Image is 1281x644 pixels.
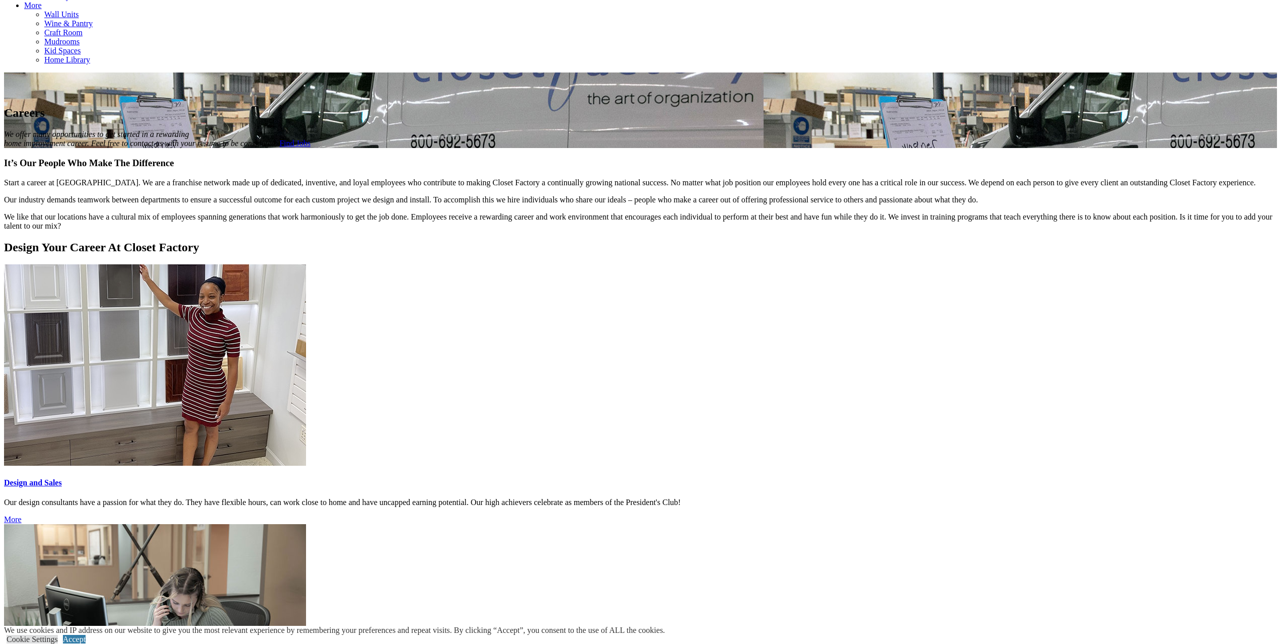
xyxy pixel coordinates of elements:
[44,55,90,64] a: Home Library
[4,106,1277,120] h1: Careers
[4,478,1277,487] a: Design and Sales
[4,195,1277,204] p: Our industry demands teamwork between departments to ensure a successful outcome for each custom ...
[44,37,80,46] a: Mudrooms
[4,498,1277,507] p: Our design consultants have a passion for what they do. They have flexible hours, can work close ...
[4,130,277,148] em: We offer many opportunities to get started in a rewarding home improvement career. Feel free to c...
[279,139,311,148] a: Find Jobs
[4,158,1277,169] h3: It’s Our People Who Make The Difference
[44,28,83,37] a: Craft Room
[4,178,1277,187] p: Start a career at [GEOGRAPHIC_DATA]. We are a franchise network made up of dedicated, inventive, ...
[7,635,58,643] a: Cookie Settings
[4,241,1277,254] h2: Design Your Career At Closet Factory
[4,212,1277,231] p: We like that our locations have a cultural mix of employees spanning generations that work harmon...
[44,10,79,19] a: Wall Units
[44,46,81,55] a: Kid Spaces
[4,515,22,524] a: Click More to read more about the Design and Sales
[4,264,306,466] img: designer showing samples
[24,1,42,10] a: More menu text will display only on big screen
[63,635,86,643] a: Accept
[44,19,93,28] a: Wine & Pantry
[4,626,665,635] div: We use cookies and IP address on our website to give you the most relevant experience by remember...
